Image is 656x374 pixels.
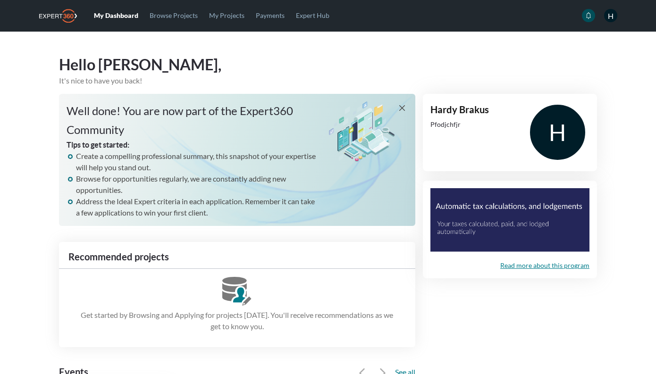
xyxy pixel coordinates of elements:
hr: Separator [59,268,415,269]
p: Pfodjchfjr [430,120,461,129]
span: Tips to get started: [67,141,129,149]
button: Read more about this program [500,261,589,270]
span: Get started by Browsing and Applying for projects [DATE]. You'll receive recommendations as we ge... [59,306,415,340]
h3: Hello [PERSON_NAME], [59,54,597,75]
img: Well done! You are now part of the Expert360 Community [327,101,398,162]
h3: Recommended projects [59,249,415,265]
li: Browse for opportunities regularly, we are constantly adding new opportunities. [76,173,319,196]
svg: icon [399,105,405,111]
li: Address the Ideal Expert criteria in each application. Remember it can take a few applications to... [76,196,319,218]
span: Well done! You are now part of the Expert360 Community [67,104,293,136]
span: It's nice to have you back! [59,76,142,85]
svg: icon [585,12,592,19]
span: H [604,9,617,22]
img: Expert360 [39,9,77,23]
svg: icon [222,277,252,306]
img: Image [430,188,589,252]
span: H [527,101,589,163]
span: Hardy Brakus [430,104,489,115]
li: Create a compelling professional summary, this snapshot of your expertise will help you stand out. [76,150,319,173]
